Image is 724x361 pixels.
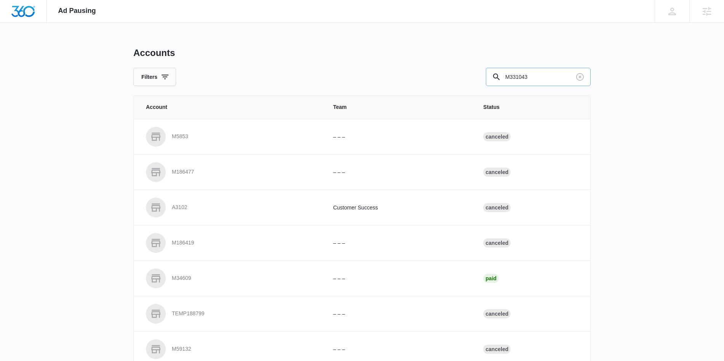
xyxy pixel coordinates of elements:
a: M186419 [146,233,315,253]
p: – – – [333,239,465,247]
p: – – – [333,345,465,353]
div: Canceled [483,168,511,177]
p: – – – [333,310,465,318]
p: TEMP188799 [172,310,205,318]
a: M59132 [146,339,315,359]
span: Team [333,103,465,111]
div: Canceled [483,238,511,248]
span: Ad Pausing [58,7,96,15]
div: Canceled [483,345,511,354]
p: – – – [333,133,465,141]
a: M5853 [146,127,315,147]
div: Canceled [483,132,511,141]
p: A3102 [172,204,187,211]
p: – – – [333,168,465,176]
div: Canceled [483,309,511,318]
button: Filters [133,68,176,86]
button: Clear [574,71,586,83]
p: M5853 [172,133,188,141]
p: Customer Success [333,204,465,212]
a: TEMP188799 [146,304,315,324]
a: A3102 [146,198,315,217]
span: Status [483,103,578,111]
a: M186477 [146,162,315,182]
input: Search By Account Number [486,68,591,86]
div: Canceled [483,203,511,212]
p: – – – [333,275,465,283]
a: M34609 [146,268,315,288]
p: M34609 [172,275,191,282]
p: M186419 [172,239,194,247]
div: Paid [483,274,499,283]
p: M59132 [172,345,191,353]
p: M186477 [172,168,194,176]
h1: Accounts [133,47,175,59]
span: Account [146,103,315,111]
